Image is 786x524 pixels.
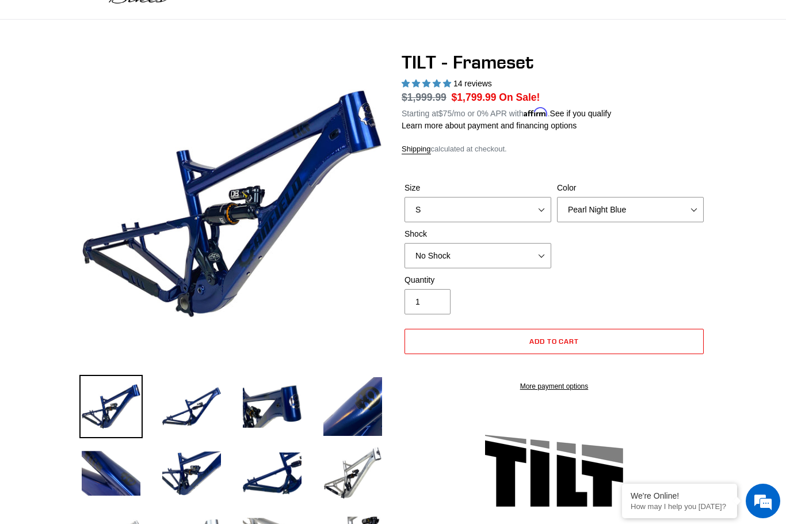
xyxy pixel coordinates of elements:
[37,58,66,86] img: d_696896380_company_1647369064580_696896380
[405,274,551,286] label: Quantity
[405,329,704,354] button: Add to cart
[453,79,492,88] span: 14 reviews
[6,314,219,355] textarea: Type your message and hit 'Enter'
[160,442,223,505] img: Load image into Gallery viewer, TILT - Frameset
[557,182,704,194] label: Color
[402,121,577,130] a: Learn more about payment and financing options
[79,442,143,505] img: Load image into Gallery viewer, TILT - Frameset
[77,64,211,79] div: Chat with us now
[160,375,223,438] img: Load image into Gallery viewer, TILT - Frameset
[631,491,728,500] div: We're Online!
[67,145,159,261] span: We're online!
[438,109,452,118] span: $75
[321,375,384,438] img: Load image into Gallery viewer, TILT - Frameset
[402,92,447,103] s: $1,999.99
[402,105,611,120] p: Starting at /mo or 0% APR with .
[529,337,579,345] span: Add to cart
[402,143,707,155] div: calculated at checkout.
[452,92,497,103] span: $1,799.99
[241,375,304,438] img: Load image into Gallery viewer, TILT - Frameset
[631,502,728,511] p: How may I help you today?
[402,79,453,88] span: 5.00 stars
[405,228,551,240] label: Shock
[402,145,431,154] a: Shipping
[13,63,30,81] div: Navigation go back
[189,6,216,33] div: Minimize live chat window
[79,375,143,438] img: Load image into Gallery viewer, TILT - Frameset
[241,442,304,505] img: Load image into Gallery viewer, TILT - Frameset
[405,182,551,194] label: Size
[499,90,540,105] span: On Sale!
[321,442,384,505] img: Load image into Gallery viewer, TILT - Frameset
[524,107,548,117] span: Affirm
[405,381,704,392] a: More payment options
[402,51,707,73] h1: TILT - Frameset
[550,109,612,118] a: See if you qualify - Learn more about Affirm Financing (opens in modal)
